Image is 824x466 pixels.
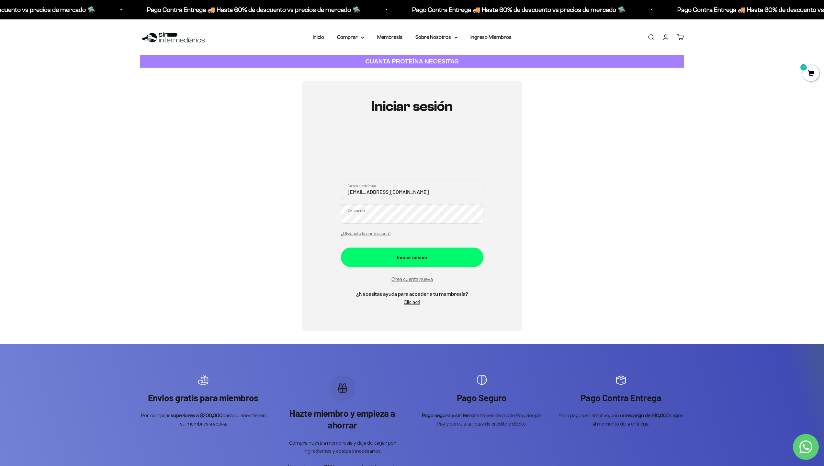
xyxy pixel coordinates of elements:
[404,299,420,305] a: Clic acá
[341,133,483,172] iframe: Social Login Buttons
[140,55,684,68] a: CUANTA PROTEÍNA NECESITAS
[377,34,402,40] a: Membresía
[341,231,391,236] a: ¿Olvidaste la contraseña?
[422,413,477,418] strong: Pago seguro y sin temor
[341,248,483,267] button: Iniciar sesión
[558,411,684,428] p: Para pagos en efectivo, con un pagos al momento de la entrega.
[313,34,324,40] a: Inicio
[279,439,406,455] p: Compra nuestra membresía y deja de pagar por ingredientes y costos innecesarios.
[800,63,807,71] mark: 0
[626,413,670,418] strong: recargo de $10,000
[140,411,266,428] p: Por compras para quienes tienen su membresía activa.
[415,33,457,41] summary: Sobre Nosotros
[279,407,406,431] p: Hazte miembro y empieza a ahorrar
[354,253,470,261] div: Iniciar sesión
[470,34,512,40] a: Ingreso Miembros
[171,413,222,418] strong: superiores a $200,000
[365,58,459,65] strong: CUANTA PROTEÍNA NECESITAS
[129,5,342,15] p: Pago Contra Entrega 🚚 Hasta 60% de descuento vs precios de mercado 🛸
[341,290,483,298] h5: ¿Necesitas ayuda para acceder a tu membresía?
[558,375,684,428] div: Artículo 4 de 4
[419,392,545,404] p: Pago Seguro
[419,411,545,428] p: a través de Apple Pay, Google Pay y con tus tarjetas de crédito y débito.
[140,375,266,428] div: Artículo 1 de 4
[419,375,545,428] div: Artículo 3 de 4
[803,70,819,77] a: 0
[341,99,483,114] h1: Iniciar sesión
[140,392,266,404] p: Envios gratís para miembros
[391,276,433,282] a: Crea cuenta nueva
[337,33,364,41] summary: Comprar
[558,392,684,404] p: Pago Contra Entrega
[394,5,607,15] p: Pago Contra Entrega 🚚 Hasta 60% de descuento vs precios de mercado 🛸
